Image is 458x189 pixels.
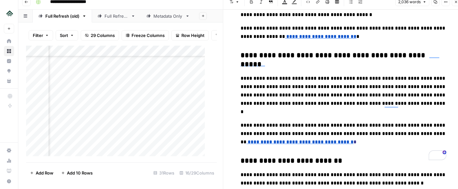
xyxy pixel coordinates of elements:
span: Row Height [181,32,205,39]
span: Filter [33,32,43,39]
a: Learning Hub [4,166,14,176]
img: Uplisting Logo [4,7,15,19]
button: Freeze Columns [122,30,169,40]
a: Insights [4,56,14,66]
button: Help + Support [4,176,14,186]
div: Full Refresh [105,13,128,19]
div: Full Refresh (old) [45,13,79,19]
div: 31 Rows [151,168,177,178]
div: 16/29 Columns [177,168,217,178]
span: Sort [60,32,68,39]
a: Home [4,36,14,46]
a: Usage [4,156,14,166]
button: 29 Columns [81,30,119,40]
a: Opportunities [4,66,14,76]
span: 29 Columns [91,32,115,39]
button: Filter [29,30,53,40]
span: Add 10 Rows [67,170,93,176]
button: Sort [56,30,78,40]
button: Row Height [171,30,209,40]
a: Browse [4,46,14,56]
button: Add Row [26,168,57,178]
div: Metadata Only [153,13,183,19]
a: Full Refresh [92,10,141,22]
a: Full Refresh (old) [33,10,92,22]
button: Workspace: Uplisting [4,5,14,21]
a: Your Data [4,76,14,86]
button: Add 10 Rows [57,168,96,178]
span: Freeze Columns [132,32,165,39]
a: Metadata Only [141,10,195,22]
span: Add Row [36,170,53,176]
a: Settings [4,145,14,156]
